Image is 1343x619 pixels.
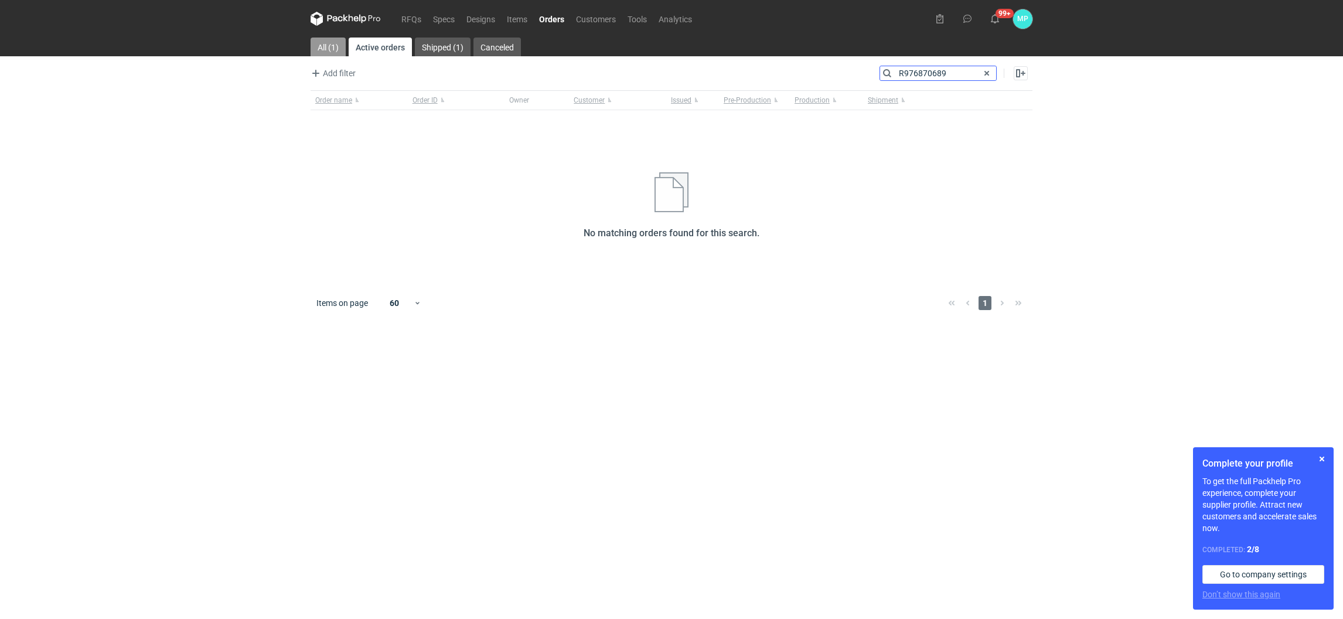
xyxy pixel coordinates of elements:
strong: 2 / 8 [1247,545,1259,554]
a: Active orders [349,38,412,56]
a: Analytics [653,12,698,26]
a: Shipped (1) [415,38,471,56]
svg: Packhelp Pro [311,12,381,26]
p: To get the full Packhelp Pro experience, complete your supplier profile. Attract new customers an... [1202,475,1324,534]
span: Add filter [309,66,356,80]
input: Search [880,66,996,80]
a: Customers [570,12,622,26]
a: Items [501,12,533,26]
a: RFQs [396,12,427,26]
span: Items on page [316,297,368,309]
a: Go to company settings [1202,565,1324,584]
h2: No matching orders found for this search. [584,226,759,240]
a: Designs [461,12,501,26]
button: Don’t show this again [1202,589,1280,600]
button: MP [1013,9,1032,29]
button: 99+ [986,9,1004,28]
div: Martyna Paroń [1013,9,1032,29]
span: 1 [979,296,991,310]
button: Skip for now [1315,452,1329,466]
a: Orders [533,12,570,26]
div: Completed: [1202,543,1324,556]
a: Specs [427,12,461,26]
a: All (1) [311,38,346,56]
button: Add filter [308,66,356,80]
div: 60 [376,295,414,311]
h1: Complete your profile [1202,457,1324,471]
a: Tools [622,12,653,26]
a: Canceled [473,38,521,56]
